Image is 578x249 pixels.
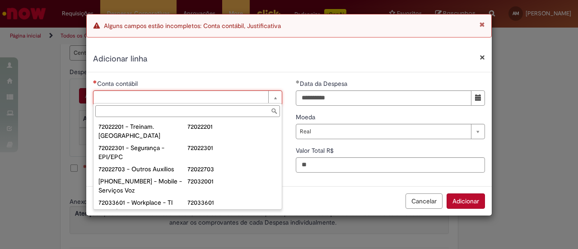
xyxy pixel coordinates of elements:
[187,177,277,186] div: 72032001
[187,143,277,152] div: 72022301
[98,164,188,174] div: 72022703 - Outros Auxílios
[93,119,282,209] ul: Conta contábil
[98,198,188,216] div: 72033601 - Workplace - TI Equip/Perif
[98,177,188,195] div: [PHONE_NUMBER] - Mobile - Serviços Voz
[98,143,188,161] div: 72022301 - Segurança - EPI/EPC
[187,198,277,207] div: 72033601
[187,164,277,174] div: 72022703
[98,122,188,140] div: 72022201 - Treinam. [GEOGRAPHIC_DATA]
[187,122,277,131] div: 72022201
